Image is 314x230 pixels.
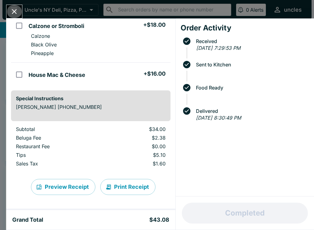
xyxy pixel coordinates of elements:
span: Sent to Kitchen [193,62,309,67]
button: Print Receipt [100,179,155,195]
button: Preview Receipt [31,179,95,195]
button: Close [6,5,22,18]
p: Beluga Fee [16,135,96,141]
span: Food Ready [193,85,309,90]
em: [DATE] 7:29:53 PM [196,45,240,51]
span: Delivered [193,108,309,114]
table: orders table [11,126,170,169]
p: Calzone [31,33,50,39]
h5: + $18.00 [143,21,166,29]
h5: $43.08 [149,216,169,224]
p: $34.00 [106,126,166,132]
em: [DATE] 8:30:49 PM [196,115,241,121]
p: Tips [16,152,96,158]
p: Subtotal [16,126,96,132]
p: $0.00 [106,143,166,149]
p: $1.60 [106,161,166,167]
p: $5.10 [106,152,166,158]
span: Received [193,38,309,44]
h5: House Mac & Cheese [29,71,85,79]
p: Black Olive [31,42,57,48]
p: [PERSON_NAME] [PHONE_NUMBER] [16,104,166,110]
h4: Order Activity [181,23,309,33]
p: Pineapple [31,50,54,56]
h5: Calzone or Stromboli [29,22,84,30]
h5: Grand Total [12,216,43,224]
p: Sales Tax [16,161,96,167]
h6: Special Instructions [16,95,166,101]
p: $2.38 [106,135,166,141]
p: Restaurant Fee [16,143,96,149]
h5: + $16.00 [144,70,166,77]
